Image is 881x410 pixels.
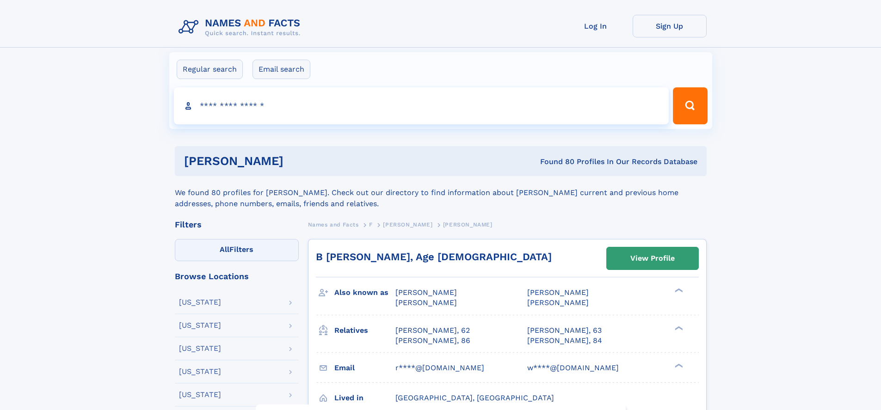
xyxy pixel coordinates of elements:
[395,336,470,346] a: [PERSON_NAME], 86
[334,360,395,376] h3: Email
[175,15,308,40] img: Logo Names and Facts
[527,325,602,336] a: [PERSON_NAME], 63
[395,288,457,297] span: [PERSON_NAME]
[179,299,221,306] div: [US_STATE]
[443,221,493,228] span: [PERSON_NAME]
[527,336,602,346] a: [PERSON_NAME], 84
[369,221,373,228] span: F
[175,239,299,261] label: Filters
[316,251,552,263] a: B [PERSON_NAME], Age [DEMOGRAPHIC_DATA]
[527,298,589,307] span: [PERSON_NAME]
[630,248,675,269] div: View Profile
[334,323,395,338] h3: Relatives
[174,87,669,124] input: search input
[672,362,684,368] div: ❯
[175,220,299,229] div: Filters
[395,325,470,336] a: [PERSON_NAME], 62
[672,288,684,294] div: ❯
[395,298,457,307] span: [PERSON_NAME]
[672,325,684,331] div: ❯
[633,15,707,37] a: Sign Up
[673,87,707,124] button: Search Button
[177,60,243,79] label: Regular search
[369,219,373,230] a: F
[383,219,432,230] a: [PERSON_NAME]
[253,60,310,79] label: Email search
[179,345,221,352] div: [US_STATE]
[607,247,698,269] a: View Profile
[179,322,221,329] div: [US_STATE]
[220,245,229,254] span: All
[334,390,395,406] h3: Lived in
[559,15,633,37] a: Log In
[412,157,697,167] div: Found 80 Profiles In Our Records Database
[179,368,221,375] div: [US_STATE]
[527,288,589,297] span: [PERSON_NAME]
[184,155,412,167] h1: [PERSON_NAME]
[175,176,707,209] div: We found 80 profiles for [PERSON_NAME]. Check out our directory to find information about [PERSON...
[179,391,221,398] div: [US_STATE]
[383,221,432,228] span: [PERSON_NAME]
[334,285,395,300] h3: Also known as
[175,272,299,281] div: Browse Locations
[308,219,359,230] a: Names and Facts
[395,393,554,402] span: [GEOGRAPHIC_DATA], [GEOGRAPHIC_DATA]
